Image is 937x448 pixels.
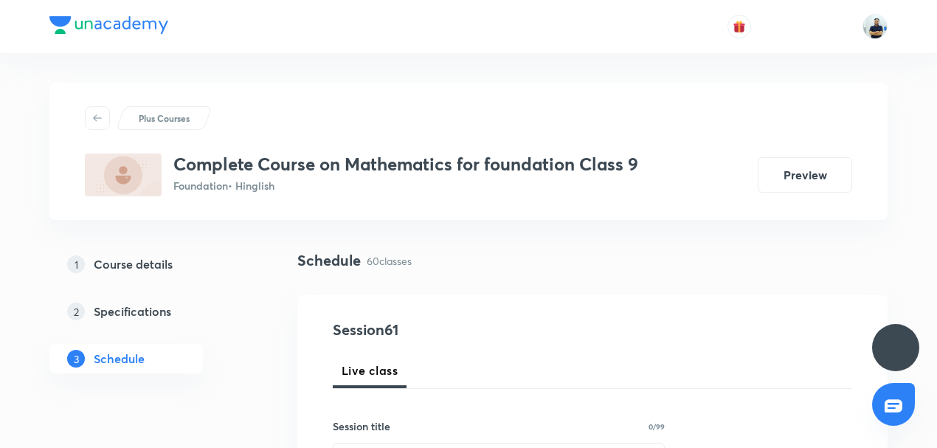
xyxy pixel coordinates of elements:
p: 2 [67,303,85,320]
p: 60 classes [367,253,412,269]
img: Company Logo [49,16,168,34]
p: Plus Courses [139,111,190,125]
a: 1Course details [49,249,250,279]
h5: Course details [94,255,173,273]
a: 2Specifications [49,297,250,326]
h3: Complete Course on Mathematics for foundation Class 9 [173,154,638,175]
img: EED8C561-2331-44ED-A1D9-3DB40798EDDC_plus.png [85,154,162,196]
img: avatar [733,20,746,33]
img: ttu [887,339,905,356]
img: URVIK PATEL [862,14,888,39]
button: Preview [758,157,852,193]
h6: Session title [333,418,390,434]
p: 1 [67,255,85,273]
h4: Session 61 [333,319,602,341]
h5: Specifications [94,303,171,320]
p: 3 [67,350,85,368]
p: 0/99 [649,423,665,430]
button: avatar [727,15,751,38]
a: Company Logo [49,16,168,38]
p: Foundation • Hinglish [173,178,638,193]
h5: Schedule [94,350,145,368]
h4: Schedule [297,249,361,272]
span: Live class [342,362,398,379]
